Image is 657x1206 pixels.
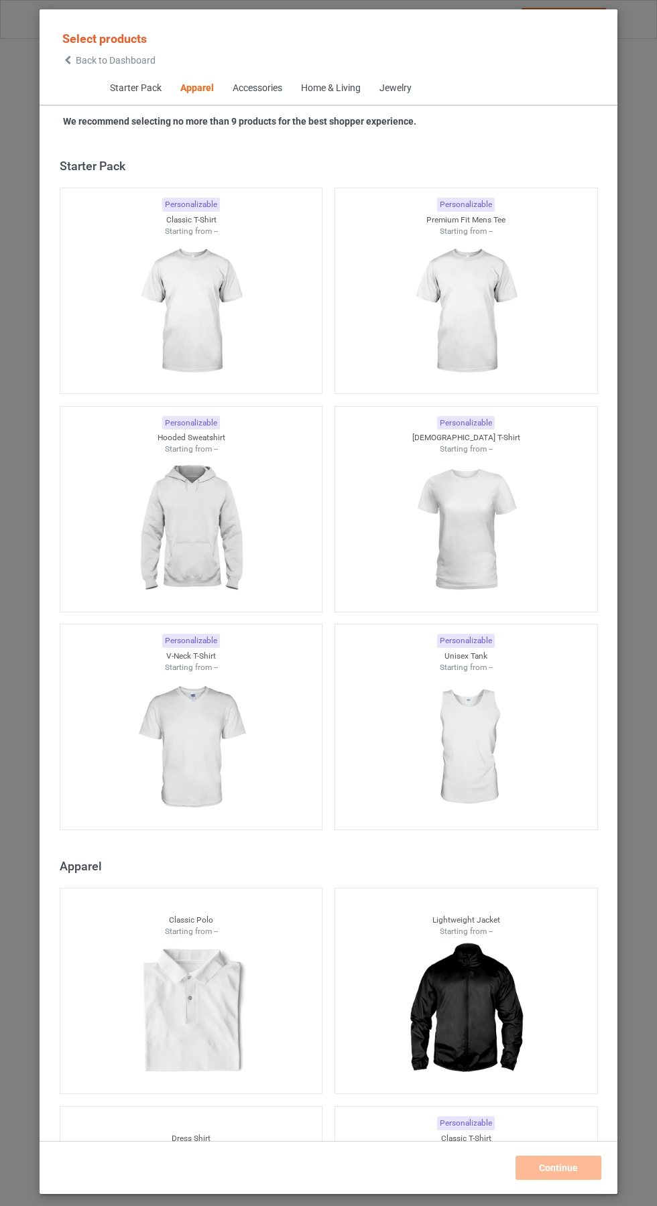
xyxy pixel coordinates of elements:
[335,926,597,937] div: Starting from --
[406,455,526,605] img: regular.jpg
[335,432,597,444] div: [DEMOGRAPHIC_DATA] T-Shirt
[60,158,604,174] div: Starter Pack
[162,416,220,430] div: Personalizable
[131,455,251,605] img: regular.jpg
[335,651,597,662] div: Unisex Tank
[335,226,597,237] div: Starting from --
[335,1133,597,1144] div: Classic T-Shirt
[335,915,597,926] div: Lightweight Jacket
[63,116,416,127] strong: We recommend selecting no more than 9 products for the best shopper experience.
[437,1116,495,1130] div: Personalizable
[60,432,322,444] div: Hooded Sweatshirt
[60,651,322,662] div: V-Neck T-Shirt
[406,937,526,1087] img: regular.jpg
[437,198,495,212] div: Personalizable
[131,673,251,823] img: regular.jpg
[162,634,220,648] div: Personalizable
[100,72,170,105] span: Starter Pack
[76,55,156,66] span: Back to Dashboard
[335,662,597,673] div: Starting from --
[437,416,495,430] div: Personalizable
[60,1133,322,1144] div: Dress Shirt
[131,937,251,1087] img: regular.jpg
[60,444,322,455] div: Starting from --
[60,226,322,237] div: Starting from --
[62,31,147,46] span: Select products
[60,214,322,226] div: Classic T-Shirt
[335,444,597,455] div: Starting from --
[335,214,597,226] div: Premium Fit Mens Tee
[60,858,604,874] div: Apparel
[60,915,322,926] div: Classic Polo
[180,82,213,95] div: Apparel
[60,662,322,673] div: Starting from --
[131,237,251,387] img: regular.jpg
[406,673,526,823] img: regular.jpg
[406,237,526,387] img: regular.jpg
[60,926,322,937] div: Starting from --
[232,82,282,95] div: Accessories
[162,198,220,212] div: Personalizable
[437,634,495,648] div: Personalizable
[300,82,360,95] div: Home & Living
[379,82,411,95] div: Jewelry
